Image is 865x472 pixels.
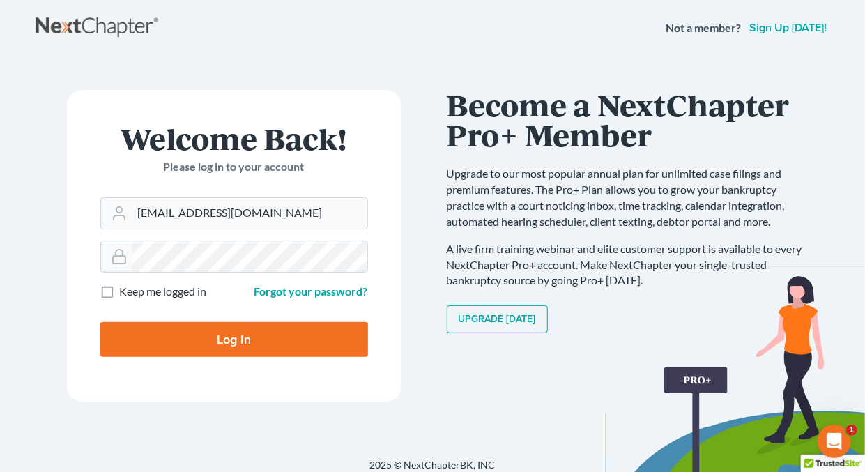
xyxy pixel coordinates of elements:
[747,22,830,33] a: Sign up [DATE]!
[254,284,368,298] a: Forgot your password?
[447,90,816,149] h1: Become a NextChapter Pro+ Member
[846,425,857,436] span: 1
[100,322,368,357] input: Log In
[100,123,368,153] h1: Welcome Back!
[447,166,816,229] p: Upgrade to our most popular annual plan for unlimited case filings and premium features. The Pro+...
[132,198,367,229] input: Email Address
[818,425,851,458] iframe: Intercom live chat
[447,305,548,333] a: Upgrade [DATE]
[100,159,368,175] p: Please log in to your account
[666,20,742,36] strong: Not a member?
[120,284,207,300] label: Keep me logged in
[447,241,816,289] p: A live firm training webinar and elite customer support is available to every NextChapter Pro+ ac...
